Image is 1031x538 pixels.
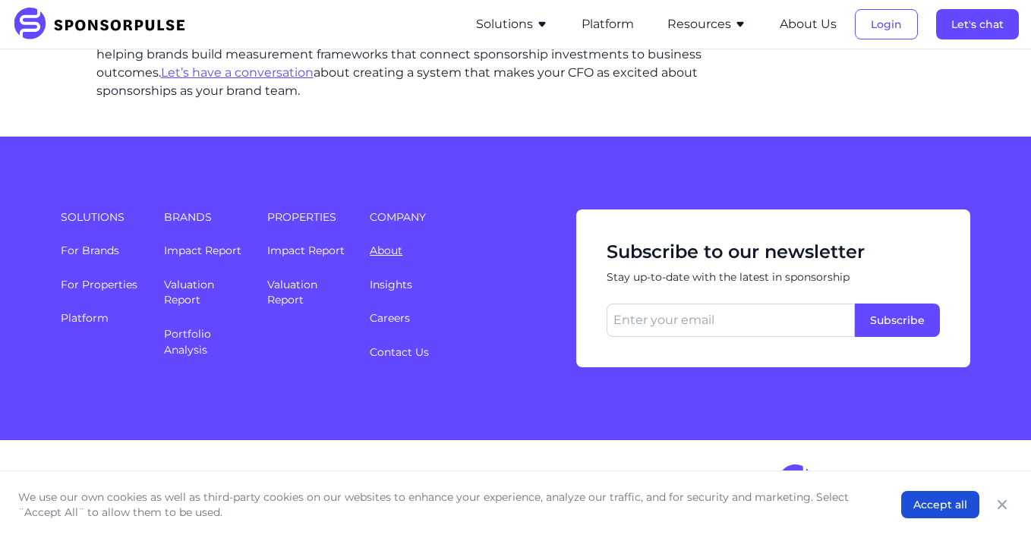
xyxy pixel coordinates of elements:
a: Platform [61,311,109,325]
a: About [370,244,402,257]
a: Careers [370,311,410,325]
iframe: Chat Widget [955,465,1031,538]
a: Portfolio Analysis [164,327,211,357]
a: Insights [370,278,412,291]
img: SponsorPulse [12,8,197,41]
button: Platform [582,15,634,33]
img: SponsorPulse [777,464,970,499]
a: Valuation Report [267,278,317,307]
a: Valuation Report [164,278,214,307]
button: Subscribe [855,304,940,337]
a: For Brands [61,244,119,257]
a: Impact Report [164,244,241,257]
p: We use our own cookies as well as third-party cookies on our websites to enhance your experience,... [18,489,871,520]
a: Let’s have a conversation [161,65,314,80]
p: Ready to transform how your organization measures sponsorship success? Our team specializes in he... [96,27,723,100]
button: Let's chat [936,9,1019,39]
span: Subscribe to our newsletter [607,240,940,264]
span: Solutions [61,209,146,225]
button: Solutions [476,15,548,33]
a: Platform [582,17,634,31]
button: Login [855,9,918,39]
input: Enter your email [607,304,855,337]
a: For Properties [61,278,137,291]
a: About Us [780,17,837,31]
a: Let's chat [936,17,1019,31]
a: Impact Report [267,244,345,257]
a: Contact Us [370,345,429,359]
button: Resources [667,15,746,33]
span: Properties [267,209,352,225]
a: Login [855,17,918,31]
button: Accept all [901,491,979,518]
span: Brands [164,209,249,225]
button: About Us [780,15,837,33]
span: Company [370,209,558,225]
span: Stay up-to-date with the latest in sponsorship [607,270,940,285]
